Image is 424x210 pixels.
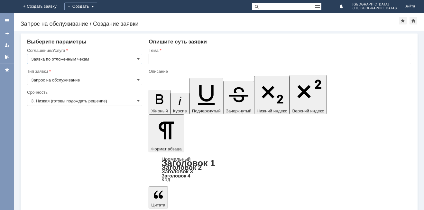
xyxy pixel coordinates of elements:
a: Нормальный [161,156,190,162]
div: Создать [69,3,102,10]
span: Опишите суть заявки [149,39,207,45]
button: Жирный [149,90,171,114]
div: Добавить в избранное [399,17,407,24]
a: Заголовок 2 [161,164,202,171]
span: Зачеркнутый [226,109,252,113]
a: Код [161,177,170,183]
span: Цитата [151,203,165,207]
div: Тема [149,48,410,52]
a: Перейти на домашнюю страницу [8,4,13,9]
a: Создать заявку [2,28,12,39]
div: Тип заявки [27,69,141,73]
div: Формат абзаца [149,157,411,182]
button: Верхний индекс [290,75,327,114]
button: Подчеркнутый [189,78,223,114]
span: Формат абзаца [151,147,181,151]
a: Мои согласования [2,52,12,62]
a: Заголовок 4 [161,173,190,178]
div: Срочность [27,90,141,94]
button: Цитата [149,186,168,208]
span: Подчеркнутый [192,109,221,113]
a: Заголовок 1 [161,158,215,168]
span: Верхний индекс [292,109,324,113]
img: logo [8,4,13,9]
button: Формат абзаца [149,114,184,152]
button: Зачеркнутый [223,81,254,114]
button: Курсив [171,93,189,114]
span: Жирный [151,109,168,113]
a: Заголовок 3 [161,168,193,174]
button: Нижний индекс [254,76,290,114]
span: Выберите параметры [27,39,87,45]
span: Нижний индекс [257,109,287,113]
div: Описание [149,69,410,73]
div: Сделать домашней страницей [410,17,417,24]
div: Запрос на обслуживание / Создание заявки [21,21,399,27]
div: Соглашение/Услуга [27,48,141,52]
span: Курсив [173,109,187,113]
span: Расширенный поиск [315,3,321,9]
span: [GEOGRAPHIC_DATA] [353,3,397,6]
a: Мои заявки [2,40,12,50]
span: (ТЦ [GEOGRAPHIC_DATA]) [353,6,397,10]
